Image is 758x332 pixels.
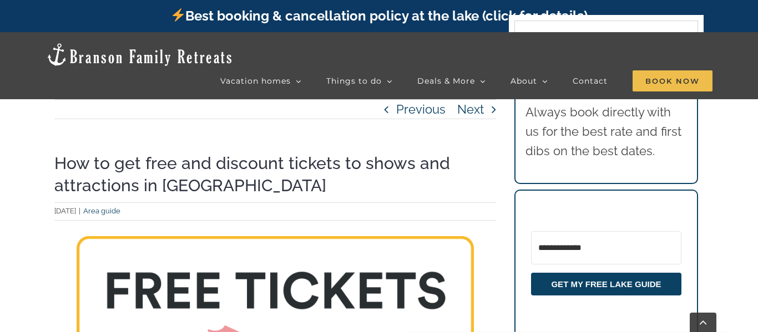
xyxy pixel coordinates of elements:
input: Search [514,21,548,54]
img: ⚡️ [171,8,185,22]
span: Contact [573,77,608,85]
span: Vacation homes [220,77,291,85]
a: Best booking & cancellation policy at the lake (click for details) [170,8,588,24]
input: Email Address [531,231,682,264]
a: Next [457,100,484,119]
nav: Main Menu [220,70,712,92]
input: Search... [514,21,698,54]
a: Previous [396,100,446,119]
span: [DATE] [54,207,76,215]
a: Vacation homes [220,70,301,92]
a: About [511,70,548,92]
span: Things to do [326,77,382,85]
span: About [511,77,537,85]
h1: How to get free and discount tickets to shows and attractions in [GEOGRAPHIC_DATA] [54,152,496,197]
span: | [76,207,83,215]
span: Deals & More [417,77,475,85]
a: Deals & More [417,70,486,92]
a: Contact [573,70,608,92]
a: Book Now [633,70,712,92]
button: GET MY FREE LAKE GUIDE [531,273,682,295]
img: Branson Family Retreats Logo [46,42,234,67]
a: Things to do [326,70,392,92]
a: Area guide [83,207,120,215]
p: Always book directly with us for the best rate and first dibs on the best dates. [525,103,688,161]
